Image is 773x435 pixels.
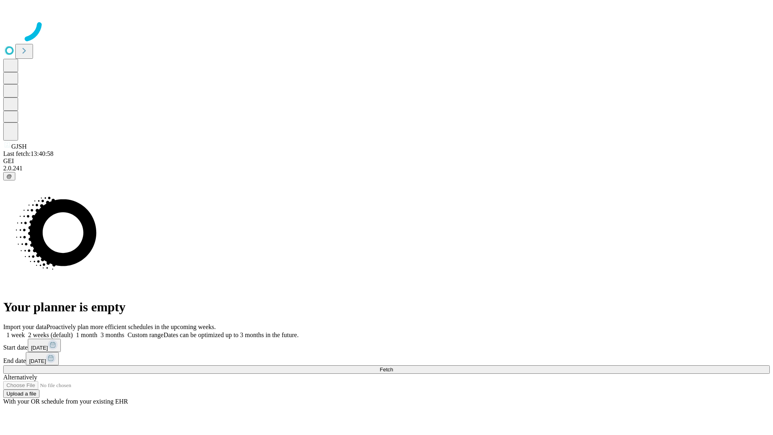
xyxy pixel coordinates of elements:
[3,157,770,165] div: GEI
[31,345,48,351] span: [DATE]
[3,352,770,365] div: End date
[11,143,27,150] span: GJSH
[3,339,770,352] div: Start date
[3,389,39,398] button: Upload a file
[3,150,54,157] span: Last fetch: 13:40:58
[26,352,59,365] button: [DATE]
[3,300,770,315] h1: Your planner is empty
[3,323,47,330] span: Import your data
[29,358,46,364] span: [DATE]
[3,365,770,374] button: Fetch
[163,331,298,338] span: Dates can be optimized up to 3 months in the future.
[3,398,128,405] span: With your OR schedule from your existing EHR
[28,339,61,352] button: [DATE]
[28,331,73,338] span: 2 weeks (default)
[6,331,25,338] span: 1 week
[3,374,37,381] span: Alternatively
[128,331,163,338] span: Custom range
[3,172,15,180] button: @
[47,323,216,330] span: Proactively plan more efficient schedules in the upcoming weeks.
[380,367,393,373] span: Fetch
[76,331,97,338] span: 1 month
[6,173,12,179] span: @
[3,165,770,172] div: 2.0.241
[101,331,124,338] span: 3 months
